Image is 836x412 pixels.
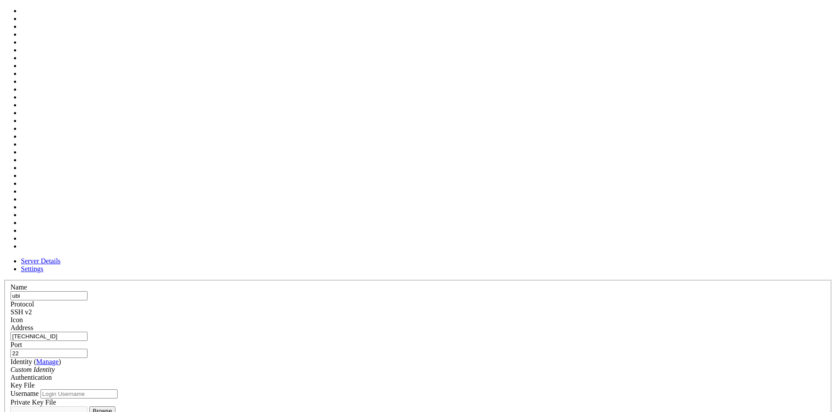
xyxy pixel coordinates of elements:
[36,358,59,365] a: Manage
[10,291,88,300] input: Server Name
[10,300,34,308] label: Protocol
[10,398,56,406] label: Private Key File
[10,283,27,291] label: Name
[10,349,88,358] input: Port Number
[10,390,39,397] label: Username
[10,316,23,323] label: Icon
[10,366,826,374] div: Custom Identity
[10,308,826,316] div: SSH v2
[10,381,35,389] span: Key File
[10,366,55,373] i: Custom Identity
[10,381,826,389] div: Key File
[10,332,88,341] input: Host Name or IP
[40,389,118,398] input: Login Username
[10,324,33,331] label: Address
[10,358,61,365] label: Identity
[34,358,61,365] span: ( )
[21,257,61,265] a: Server Details
[10,308,32,316] span: SSH v2
[10,341,22,348] label: Port
[10,374,52,381] label: Authentication
[21,265,44,272] a: Settings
